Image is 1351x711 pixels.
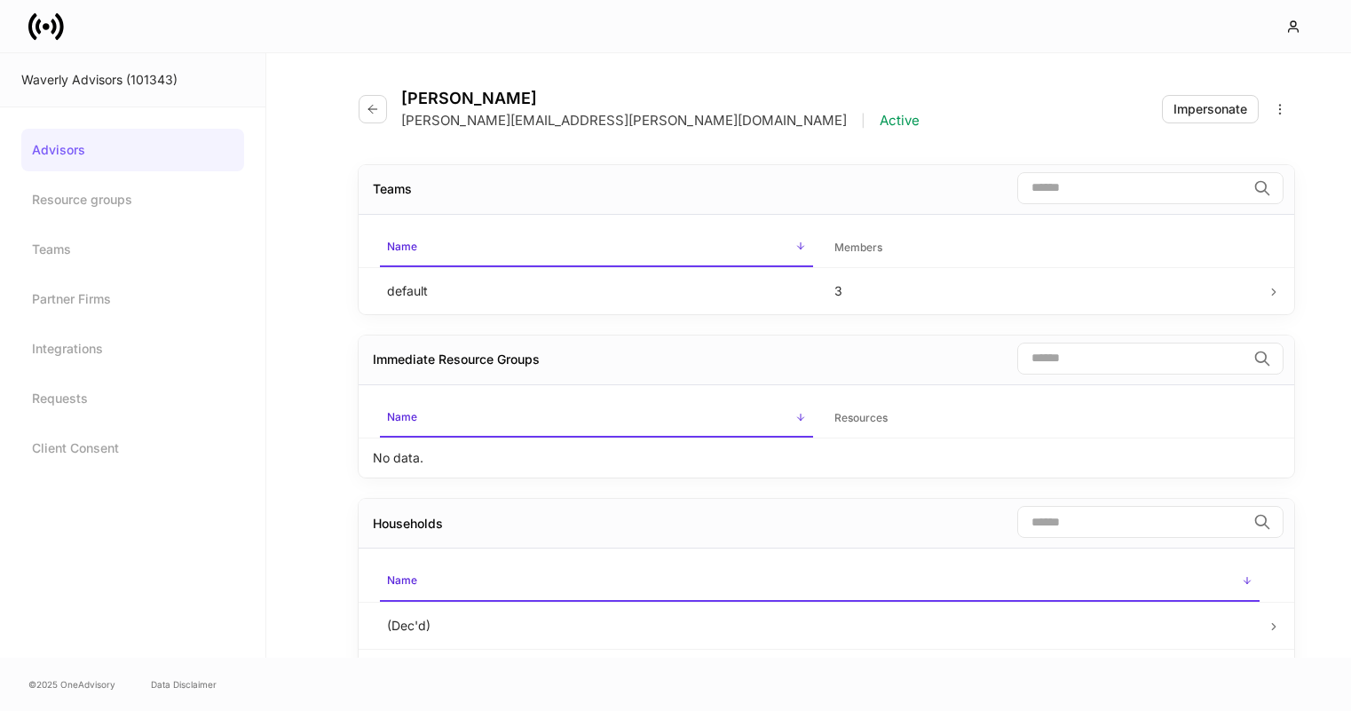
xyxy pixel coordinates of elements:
[387,238,417,255] h6: Name
[21,427,244,470] a: Client Consent
[834,409,888,426] h6: Resources
[387,572,417,589] h6: Name
[21,328,244,370] a: Integrations
[380,399,813,438] span: Name
[21,129,244,171] a: Advisors
[820,267,1268,314] td: 3
[380,229,813,267] span: Name
[373,649,1267,696] td: (Dec'd)
[21,228,244,271] a: Teams
[861,112,865,130] p: |
[373,351,540,368] div: Immediate Resource Groups
[373,602,1267,649] td: (Dec'd)
[1162,95,1259,123] button: Impersonate
[21,377,244,420] a: Requests
[834,239,882,256] h6: Members
[880,112,920,130] p: Active
[28,677,115,691] span: © 2025 OneAdvisory
[21,178,244,221] a: Resource groups
[373,267,820,314] td: default
[21,71,244,89] div: Waverly Advisors (101343)
[373,449,423,467] p: No data.
[827,230,1260,266] span: Members
[151,677,217,691] a: Data Disclaimer
[401,112,847,130] p: [PERSON_NAME][EMAIL_ADDRESS][PERSON_NAME][DOMAIN_NAME]
[21,278,244,320] a: Partner Firms
[387,408,417,425] h6: Name
[373,180,412,198] div: Teams
[1173,100,1247,118] div: Impersonate
[827,400,1260,437] span: Resources
[373,515,443,533] div: Households
[401,89,920,108] h4: [PERSON_NAME]
[380,563,1260,601] span: Name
